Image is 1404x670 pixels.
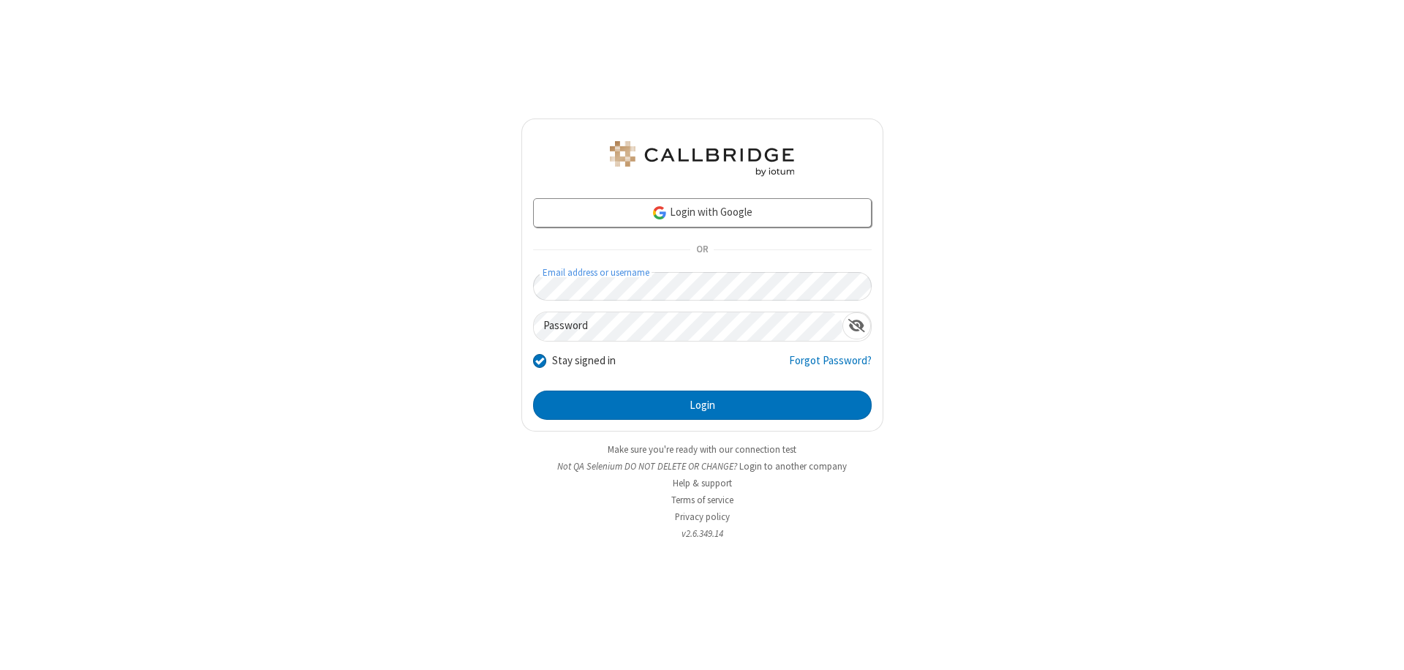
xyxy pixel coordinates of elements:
img: google-icon.png [652,205,668,221]
img: QA Selenium DO NOT DELETE OR CHANGE [607,141,797,176]
li: Not QA Selenium DO NOT DELETE OR CHANGE? [521,459,883,473]
button: Login [533,391,872,420]
div: Show password [842,312,871,339]
a: Forgot Password? [789,353,872,380]
a: Login with Google [533,198,872,227]
input: Password [534,312,842,341]
a: Terms of service [671,494,733,506]
a: Make sure you're ready with our connection test [608,443,796,456]
label: Stay signed in [552,353,616,369]
a: Privacy policy [675,511,730,523]
input: Email address or username [533,272,872,301]
li: v2.6.349.14 [521,527,883,541]
span: OR [690,240,714,260]
a: Help & support [673,477,732,489]
button: Login to another company [739,459,847,473]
